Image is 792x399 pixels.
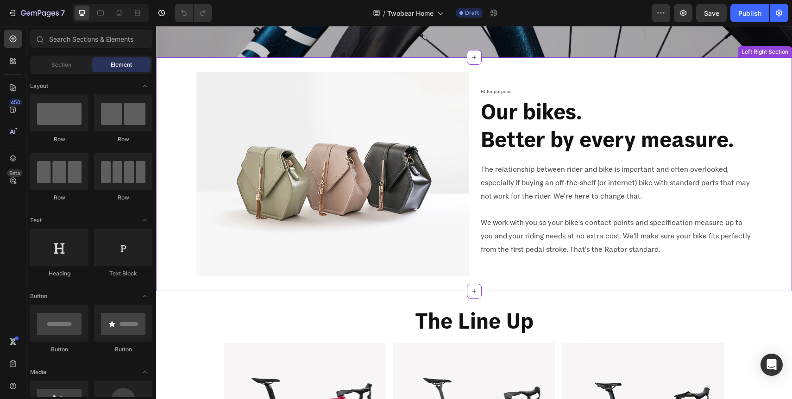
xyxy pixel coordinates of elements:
[30,368,46,376] span: Media
[61,7,65,19] p: 7
[30,30,152,48] input: Search Sections & Elements
[30,269,88,278] div: Heading
[584,22,634,30] div: Left Right Section
[94,135,152,143] div: Row
[30,193,88,202] div: Row
[138,79,152,94] span: Toggle open
[465,9,479,17] span: Draft
[325,190,595,230] p: We work with you so your bike's contact points and specification measure up to you and your ridin...
[324,71,596,128] h2: Our bikes. Better by every measure.
[138,365,152,380] span: Toggle open
[94,345,152,354] div: Button
[730,4,769,22] button: Publish
[761,354,783,376] div: Open Intercom Messenger
[175,4,212,22] div: Undo/Redo
[94,193,152,202] div: Row
[704,9,719,17] span: Save
[738,8,761,18] div: Publish
[325,137,595,176] p: The relationship between rider and bike is important and often overlooked, especially if buying a...
[9,99,22,106] div: 450
[387,8,434,18] span: Twobear Home
[4,4,69,22] button: 7
[30,82,48,90] span: Layout
[33,280,603,310] h2: The Line Up
[111,61,132,69] span: Element
[30,135,88,143] div: Row
[325,62,595,70] p: Fit for purpose
[138,289,152,304] span: Toggle open
[7,169,22,177] div: Beta
[383,8,385,18] span: /
[30,345,88,354] div: Button
[138,213,152,228] span: Toggle open
[156,26,792,399] iframe: Design area
[696,4,727,22] button: Save
[94,269,152,278] div: Text Block
[30,216,42,224] span: Text
[51,61,71,69] span: Section
[30,292,47,300] span: Button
